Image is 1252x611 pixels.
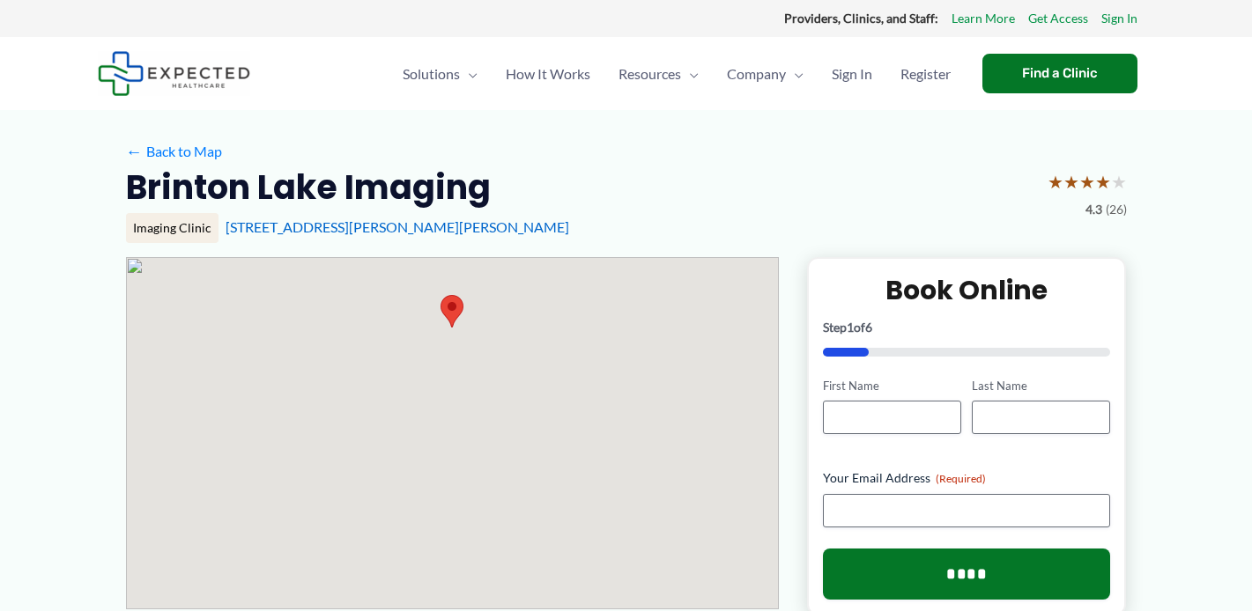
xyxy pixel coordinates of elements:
a: [STREET_ADDRESS][PERSON_NAME][PERSON_NAME] [226,218,569,235]
strong: Providers, Clinics, and Staff: [784,11,938,26]
a: Find a Clinic [982,54,1137,93]
span: How It Works [506,43,590,105]
div: Imaging Clinic [126,213,219,243]
img: Expected Healthcare Logo - side, dark font, small [98,51,250,96]
span: (26) [1106,198,1127,221]
h2: Brinton Lake Imaging [126,166,491,209]
span: ← [126,143,143,159]
a: SolutionsMenu Toggle [389,43,492,105]
span: Menu Toggle [460,43,478,105]
label: First Name [823,378,961,394]
span: Solutions [403,43,460,105]
h2: Book Online [823,273,1111,307]
a: CompanyMenu Toggle [713,43,818,105]
a: ResourcesMenu Toggle [604,43,713,105]
label: Last Name [972,378,1110,394]
span: ★ [1063,166,1079,198]
p: Step of [823,321,1111,334]
a: How It Works [492,43,604,105]
a: Learn More [952,7,1015,30]
span: Resources [619,43,681,105]
span: 6 [865,320,872,335]
span: ★ [1111,166,1127,198]
span: ★ [1048,166,1063,198]
span: (Required) [936,472,986,485]
span: Menu Toggle [786,43,804,105]
a: Register [886,43,965,105]
a: Get Access [1028,7,1088,30]
span: Register [900,43,951,105]
span: 1 [847,320,854,335]
span: Company [727,43,786,105]
label: Your Email Address [823,469,1111,487]
span: Menu Toggle [681,43,699,105]
a: ←Back to Map [126,138,222,165]
span: ★ [1095,166,1111,198]
a: Sign In [1101,7,1137,30]
span: Sign In [832,43,872,105]
nav: Primary Site Navigation [389,43,965,105]
span: 4.3 [1085,198,1102,221]
a: Sign In [818,43,886,105]
span: ★ [1079,166,1095,198]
